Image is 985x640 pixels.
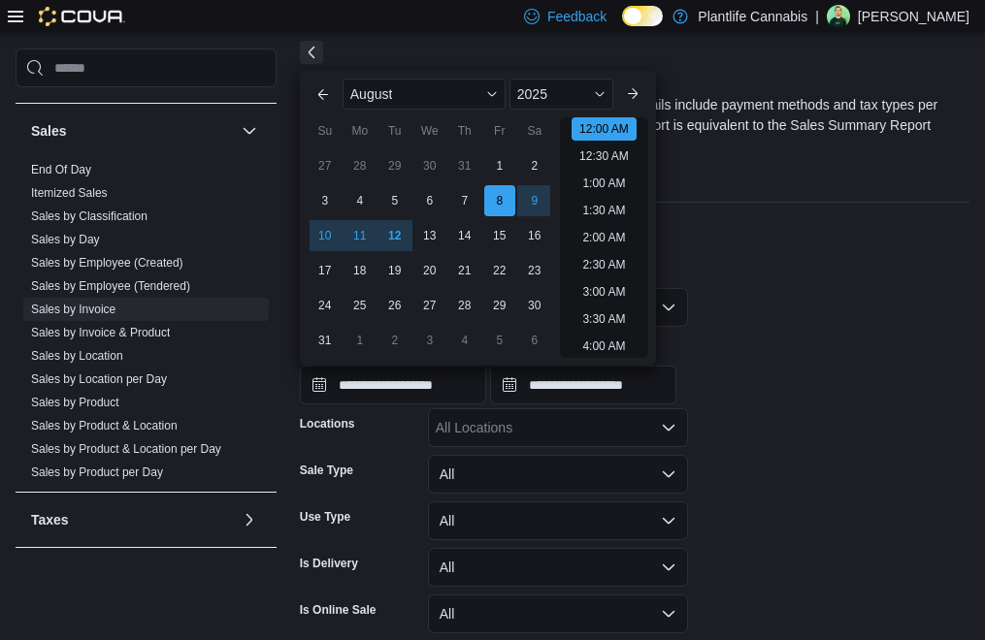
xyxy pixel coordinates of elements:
[484,185,515,216] div: day-8
[345,185,376,216] div: day-4
[308,79,339,110] button: Previous Month
[428,548,688,587] button: All
[310,185,341,216] div: day-3
[414,255,445,286] div: day-20
[519,325,550,356] div: day-6
[519,115,550,146] div: Sa
[31,396,119,409] a: Sales by Product
[31,325,170,340] span: Sales by Invoice & Product
[449,290,480,321] div: day-28
[300,463,353,478] label: Sale Type
[31,208,148,224] span: Sales by Classification
[31,303,115,316] a: Sales by Invoice
[310,150,341,181] div: day-27
[519,185,550,216] div: day-9
[350,86,393,102] span: August
[31,255,183,271] span: Sales by Employee (Created)
[617,79,648,110] button: Next month
[31,121,234,141] button: Sales
[414,325,445,356] div: day-3
[31,510,69,529] h3: Taxes
[31,348,123,364] span: Sales by Location
[449,185,480,216] div: day-7
[575,335,633,358] li: 4:00 AM
[484,325,515,356] div: day-5
[31,419,178,432] a: Sales by Product & Location
[345,325,376,356] div: day-1
[509,79,613,110] div: Button. Open the year selector. 2025 is currently selected.
[31,371,167,387] span: Sales by Location per Day
[31,121,67,141] h3: Sales
[572,144,637,168] li: 12:30 AM
[31,326,170,339] a: Sales by Invoice & Product
[310,220,341,251] div: day-10
[31,163,91,176] a: End Of Day
[519,255,550,286] div: day-23
[517,86,547,102] span: 2025
[300,41,323,64] button: Next
[490,366,676,404] input: Press the down key to open a popover containing a calendar.
[414,185,445,216] div: day-6
[428,594,688,633] button: All
[379,290,410,321] div: day-26
[449,255,480,286] div: day-21
[39,7,125,26] img: Cova
[300,416,355,432] label: Locations
[379,255,410,286] div: day-19
[238,119,261,143] button: Sales
[379,325,410,356] div: day-2
[698,5,807,28] p: Plantlife Cannabis
[379,115,410,146] div: Tu
[827,5,850,28] div: Brad Christensen
[31,256,183,270] a: Sales by Employee (Created)
[449,220,480,251] div: day-14
[31,465,163,479] a: Sales by Product per Day
[414,150,445,181] div: day-30
[815,5,819,28] p: |
[414,115,445,146] div: We
[238,508,261,531] button: Taxes
[519,220,550,251] div: day-16
[31,233,100,246] a: Sales by Day
[345,255,376,286] div: day-18
[16,158,277,492] div: Sales
[484,255,515,286] div: day-22
[379,185,410,216] div: day-5
[575,253,633,276] li: 2:30 AM
[484,290,515,321] div: day-29
[300,556,358,571] label: Is Delivery
[310,255,341,286] div: day-17
[575,226,633,249] li: 2:00 AM
[31,464,163,480] span: Sales by Product per Day
[310,325,341,356] div: day-31
[484,220,515,251] div: day-15
[300,366,486,404] input: Press the down key to enter a popover containing a calendar. Press the escape key to close the po...
[428,501,688,540] button: All
[449,325,480,356] div: day-4
[414,290,445,321] div: day-27
[519,290,550,321] div: day-30
[345,290,376,321] div: day-25
[661,420,676,435] button: Open list of options
[622,6,663,26] input: Dark Mode
[428,455,688,494] button: All
[31,209,148,223] a: Sales by Classification
[572,117,637,141] li: 12:00 AM
[31,185,108,201] span: Itemized Sales
[31,510,234,529] button: Taxes
[300,509,350,525] label: Use Type
[343,79,506,110] div: Button. Open the month selector. August is currently selected.
[484,150,515,181] div: day-1
[575,172,633,195] li: 1:00 AM
[300,602,377,618] label: Is Online Sale
[575,199,633,222] li: 1:30 AM
[31,442,221,456] a: Sales by Product & Location per Day
[622,26,623,27] span: Dark Mode
[31,349,123,363] a: Sales by Location
[310,290,341,321] div: day-24
[31,418,178,433] span: Sales by Product & Location
[449,115,480,146] div: Th
[484,115,515,146] div: Fr
[345,115,376,146] div: Mo
[560,117,648,358] ul: Time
